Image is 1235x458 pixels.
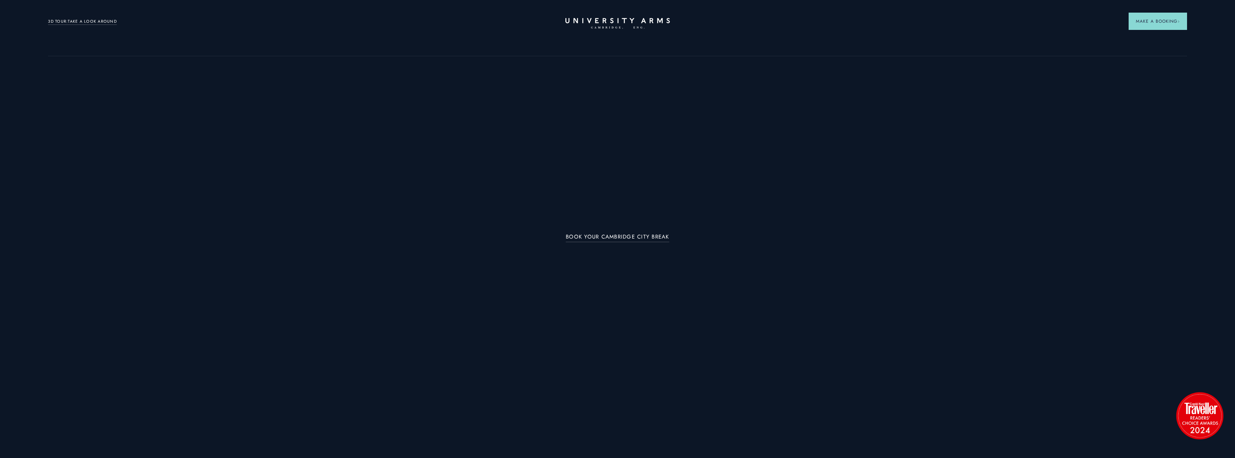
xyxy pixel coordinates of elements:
img: image-2524eff8f0c5d55edbf694693304c4387916dea5-1501x1501-png [1173,388,1227,443]
button: Make a BookingArrow icon [1129,13,1187,30]
a: 3D TOUR:TAKE A LOOK AROUND [48,18,117,25]
a: BOOK YOUR CAMBRIDGE CITY BREAK [566,234,669,242]
a: Home [565,18,670,29]
span: Make a Booking [1136,18,1180,25]
img: Arrow icon [1177,20,1180,23]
